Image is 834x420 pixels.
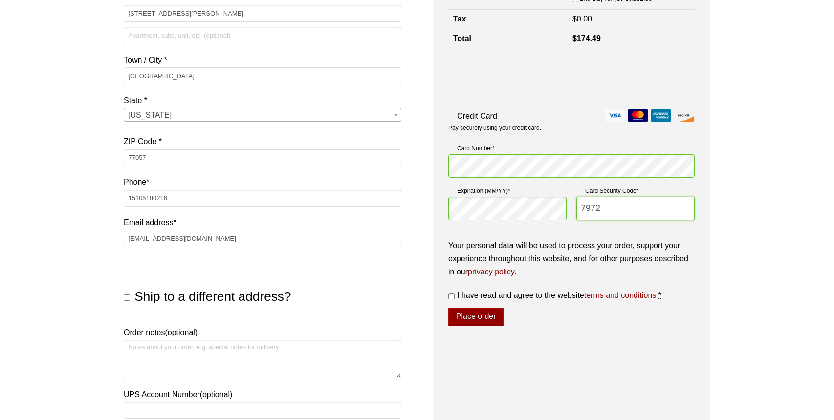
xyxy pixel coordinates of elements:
[124,216,401,229] label: Email address
[124,388,401,401] label: UPS Account Number
[448,186,567,196] label: Expiration (MM/YY)
[448,10,568,29] th: Tax
[674,109,694,122] img: discover
[124,175,401,189] label: Phone
[448,308,504,327] button: Place order
[124,326,401,339] label: Order notes
[124,294,130,301] input: Ship to a different address?
[605,109,625,122] img: visa
[134,289,291,304] span: Ship to a different address?
[124,135,401,148] label: ZIP Code
[448,124,695,132] p: Pay securely using your credit card.
[628,109,648,122] img: mastercard
[658,291,661,299] abbr: required
[457,291,656,299] span: I have read and agree to the website
[651,109,671,122] img: amex
[124,108,401,122] span: State
[124,5,401,21] input: House number and street name
[448,29,568,48] th: Total
[572,15,577,23] span: $
[584,291,657,299] a: terms and conditions
[124,53,401,66] label: Town / City
[576,186,695,196] label: Card Security Code
[576,197,695,220] input: CSC
[124,94,401,107] label: State
[124,27,401,43] input: Apartment, suite, unit, etc. (optional)
[200,390,233,399] span: (optional)
[448,140,695,228] fieldset: Payment Info
[448,109,695,123] label: Credit Card
[448,58,597,96] iframe: reCAPTCHA
[468,268,514,276] a: privacy policy
[572,34,577,42] span: $
[572,34,601,42] bdi: 174.49
[124,108,401,122] span: Texas
[572,15,592,23] bdi: 0.00
[448,144,695,153] label: Card Number
[448,239,695,279] p: Your personal data will be used to process your order, support your experience throughout this we...
[165,328,198,336] span: (optional)
[448,293,455,299] input: I have read and agree to the websiteterms and conditions *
